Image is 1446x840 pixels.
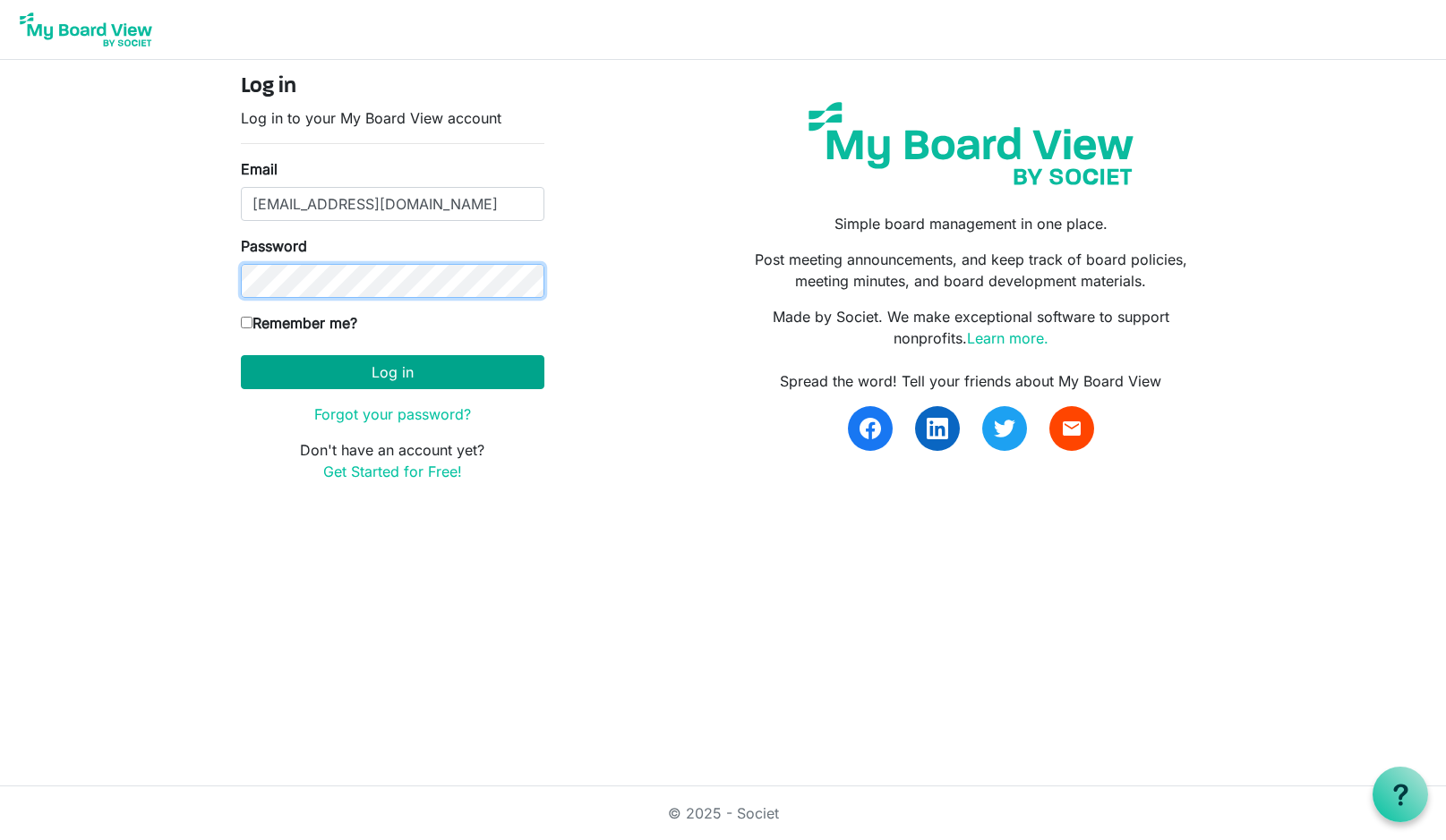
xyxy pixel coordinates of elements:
[241,355,544,389] button: Log in
[736,249,1205,292] p: Post meeting announcements, and keep track of board policies, meeting minutes, and board developm...
[241,158,278,180] label: Email
[14,7,158,52] img: My Board View Logo
[736,370,1205,392] div: Spread the word! Tell your friends about My Board View
[241,439,544,482] p: Don't have an account yet?
[736,306,1205,349] p: Made by Societ. We make exceptional software to support nonprofits.
[323,462,462,480] a: Get Started for Free!
[860,418,881,439] img: facebook.svg
[795,89,1147,199] img: my-board-view-societ.svg
[241,312,357,334] label: Remember me?
[668,804,779,822] a: © 2025 - Societ
[241,107,544,129] p: Log in to your My Board View account
[967,329,1048,347] a: Learn more.
[1049,406,1094,451] a: email
[314,405,471,423] a: Forgot your password?
[241,317,252,328] input: Remember me?
[736,213,1205,234] p: Simple board management in one place.
[241,74,544,100] h4: Log in
[994,418,1015,439] img: twitter.svg
[1061,418,1082,439] span: email
[927,418,948,439] img: linkedin.svg
[241,235,307,257] label: Password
